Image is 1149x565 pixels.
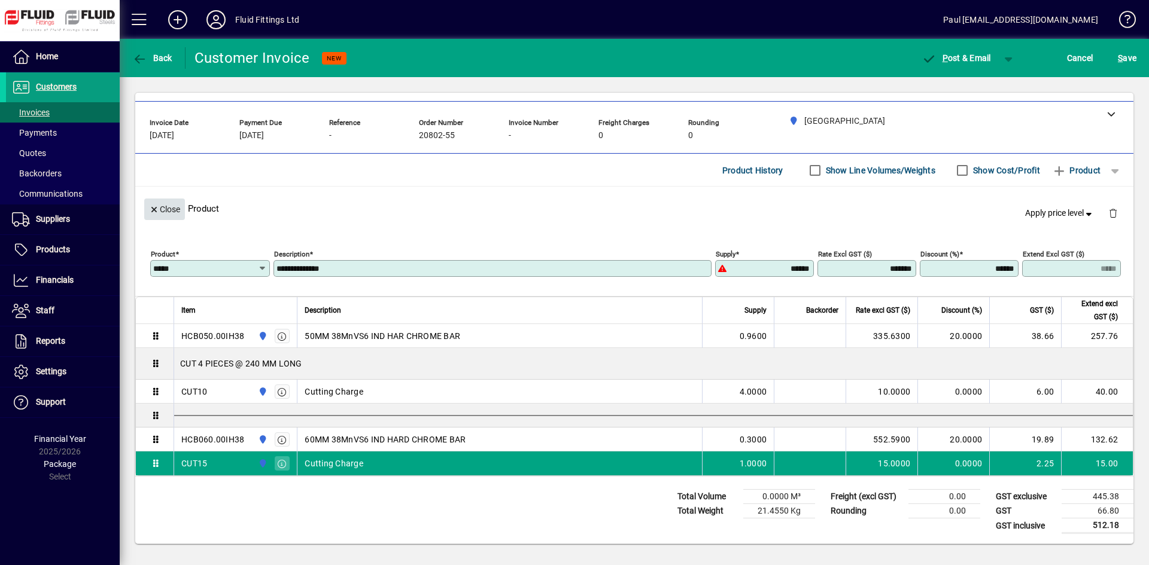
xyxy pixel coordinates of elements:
[181,386,207,398] div: CUT10
[943,10,1098,29] div: Paul [EMAIL_ADDRESS][DOMAIN_NAME]
[36,306,54,315] span: Staff
[12,189,83,198] span: Communications
[598,131,603,141] span: 0
[1046,160,1107,181] button: Product
[6,296,120,326] a: Staff
[743,504,815,518] td: 21.4550 Kg
[688,131,693,141] span: 0
[181,457,207,469] div: CUT15
[181,433,244,445] div: HCB060.00IH38
[329,131,332,141] span: -
[853,386,910,398] div: 10.0000
[36,82,77,91] span: Customers
[6,387,120,417] a: Support
[920,250,959,258] mat-label: Discount (%)
[174,348,1133,379] div: CUT 4 PIECES @ 240 MM LONG
[916,47,997,69] button: Post & Email
[255,329,269,343] span: AUCKLAND
[1064,47,1096,69] button: Cancel
[6,143,120,163] a: Quotes
[908,490,980,504] td: 0.00
[6,235,120,265] a: Products
[671,490,743,504] td: Total Volume
[274,250,309,258] mat-label: Description
[197,9,235,30] button: Profile
[305,304,341,317] span: Description
[36,245,70,254] span: Products
[141,203,188,214] app-page-header-button: Close
[1052,161,1101,180] span: Product
[327,54,342,62] span: NEW
[255,433,269,446] span: AUCKLAND
[181,330,244,342] div: HCB050.00IH38
[917,451,989,475] td: 0.0000
[36,367,66,376] span: Settings
[194,48,310,68] div: Customer Invoice
[6,184,120,204] a: Communications
[1115,47,1139,69] button: Save
[6,42,120,72] a: Home
[1099,198,1127,227] button: Delete
[129,47,175,69] button: Back
[150,131,174,141] span: [DATE]
[1030,304,1054,317] span: GST ($)
[151,250,175,258] mat-label: Product
[1061,427,1133,451] td: 132.62
[144,198,185,220] button: Close
[856,304,910,317] span: Rate excl GST ($)
[305,386,363,398] span: Cutting Charge
[305,330,460,342] span: 50MM 38MnVS6 IND HAR CHROME BAR
[743,490,815,504] td: 0.0000 M³
[718,160,788,181] button: Product History
[12,148,46,158] span: Quotes
[1020,203,1099,224] button: Apply price level
[255,457,269,470] span: AUCKLAND
[943,53,948,63] span: P
[305,433,466,445] span: 60MM 38MnVS6 IND HARD CHROME BAR
[989,380,1061,404] td: 6.00
[989,427,1061,451] td: 19.89
[132,53,172,63] span: Back
[255,385,269,398] span: AUCKLAND
[971,164,1040,176] label: Show Cost/Profit
[1067,48,1093,68] span: Cancel
[740,433,767,445] span: 0.3000
[6,265,120,295] a: Financials
[740,330,767,342] span: 0.9600
[853,330,910,342] div: 335.6300
[853,433,910,445] div: 552.5900
[908,504,980,518] td: 0.00
[181,304,196,317] span: Item
[36,336,65,346] span: Reports
[6,123,120,143] a: Payments
[825,504,908,518] td: Rounding
[917,427,989,451] td: 20.0000
[990,490,1062,504] td: GST exclusive
[36,275,74,285] span: Financials
[1099,207,1127,218] app-page-header-button: Delete
[1118,48,1136,68] span: ave
[722,161,783,180] span: Product History
[1061,380,1133,404] td: 40.00
[740,386,767,398] span: 4.0000
[941,304,982,317] span: Discount (%)
[853,457,910,469] div: 15.0000
[922,53,991,63] span: ost & Email
[1062,518,1133,533] td: 512.18
[6,357,120,387] a: Settings
[1061,324,1133,348] td: 257.76
[36,51,58,61] span: Home
[917,324,989,348] td: 20.0000
[509,131,511,141] span: -
[744,304,767,317] span: Supply
[990,518,1062,533] td: GST inclusive
[6,102,120,123] a: Invoices
[1110,2,1134,41] a: Knowledge Base
[120,47,186,69] app-page-header-button: Back
[36,397,66,407] span: Support
[806,304,838,317] span: Backorder
[36,214,70,224] span: Suppliers
[12,108,50,117] span: Invoices
[1062,490,1133,504] td: 445.38
[135,187,1133,230] div: Product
